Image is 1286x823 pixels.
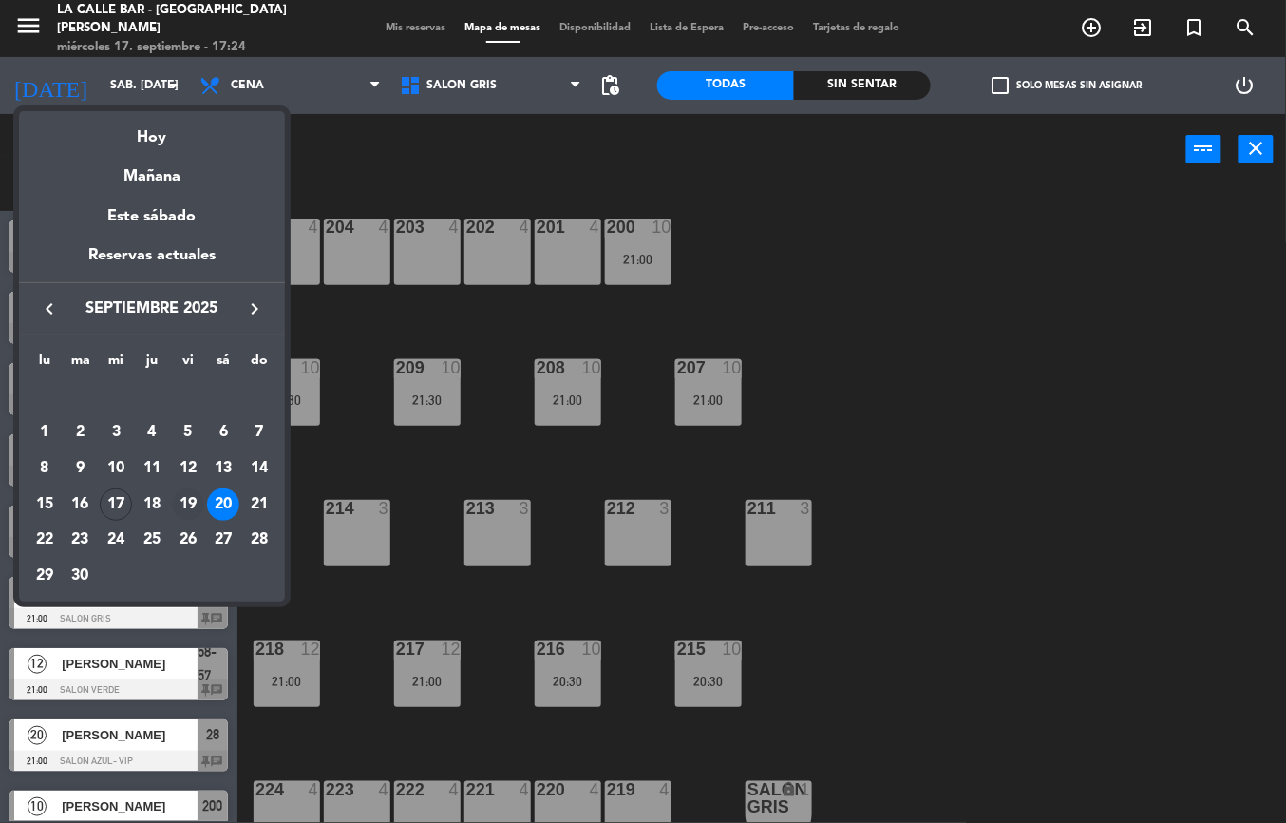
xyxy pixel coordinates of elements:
td: 27 de septiembre de 2025 [206,522,242,558]
th: lunes [27,350,63,379]
th: miércoles [98,350,134,379]
div: 23 [65,524,97,556]
div: 26 [172,524,204,556]
th: jueves [134,350,170,379]
td: 15 de septiembre de 2025 [27,487,63,523]
div: 15 [28,488,61,521]
td: 17 de septiembre de 2025 [98,487,134,523]
div: 17 [100,488,132,521]
div: 6 [207,416,239,449]
span: septiembre 2025 [66,297,237,321]
td: 4 de septiembre de 2025 [134,414,170,450]
i: keyboard_arrow_left [38,297,61,320]
td: 23 de septiembre de 2025 [63,522,99,558]
td: 16 de septiembre de 2025 [63,487,99,523]
div: Este sábado [19,190,285,243]
div: 11 [136,452,168,485]
td: 30 de septiembre de 2025 [63,558,99,594]
td: 10 de septiembre de 2025 [98,450,134,487]
th: sábado [206,350,242,379]
div: 27 [207,524,239,556]
div: 20 [207,488,239,521]
td: 21 de septiembre de 2025 [241,487,277,523]
div: 14 [243,452,275,485]
div: 3 [100,416,132,449]
div: 1 [28,416,61,449]
td: 19 de septiembre de 2025 [170,487,206,523]
td: 6 de septiembre de 2025 [206,414,242,450]
button: keyboard_arrow_right [237,297,272,321]
div: 28 [243,524,275,556]
div: 22 [28,524,61,556]
td: 7 de septiembre de 2025 [241,414,277,450]
div: 29 [28,560,61,592]
div: 12 [172,452,204,485]
div: 30 [65,560,97,592]
div: 18 [136,488,168,521]
td: 29 de septiembre de 2025 [27,558,63,594]
td: 11 de septiembre de 2025 [134,450,170,487]
td: 1 de septiembre de 2025 [27,414,63,450]
td: 9 de septiembre de 2025 [63,450,99,487]
div: 2 [65,416,97,449]
td: 25 de septiembre de 2025 [134,522,170,558]
div: 4 [136,416,168,449]
div: 19 [172,488,204,521]
td: 28 de septiembre de 2025 [241,522,277,558]
div: 13 [207,452,239,485]
th: domingo [241,350,277,379]
td: 13 de septiembre de 2025 [206,450,242,487]
td: 26 de septiembre de 2025 [170,522,206,558]
td: 24 de septiembre de 2025 [98,522,134,558]
button: keyboard_arrow_left [32,297,66,321]
td: 3 de septiembre de 2025 [98,414,134,450]
div: 16 [65,488,97,521]
div: Mañana [19,150,285,189]
div: 7 [243,416,275,449]
td: 20 de septiembre de 2025 [206,487,242,523]
td: 22 de septiembre de 2025 [27,522,63,558]
div: 9 [65,452,97,485]
td: 2 de septiembre de 2025 [63,414,99,450]
td: 12 de septiembre de 2025 [170,450,206,487]
td: 5 de septiembre de 2025 [170,414,206,450]
div: 10 [100,452,132,485]
div: 21 [243,488,275,521]
td: SEP. [27,379,277,415]
div: 8 [28,452,61,485]
i: keyboard_arrow_right [243,297,266,320]
td: 18 de septiembre de 2025 [134,487,170,523]
th: viernes [170,350,206,379]
div: Hoy [19,111,285,150]
div: 24 [100,524,132,556]
div: 25 [136,524,168,556]
div: Reservas actuales [19,243,285,282]
td: 8 de septiembre de 2025 [27,450,63,487]
div: 5 [172,416,204,449]
td: 14 de septiembre de 2025 [241,450,277,487]
th: martes [63,350,99,379]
